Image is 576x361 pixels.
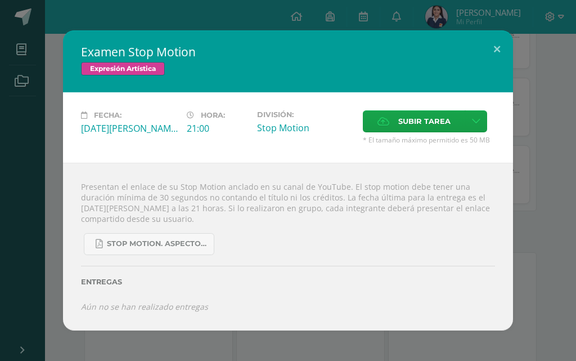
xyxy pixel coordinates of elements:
span: * El tamaño máximo permitido es 50 MB [363,135,495,145]
div: Stop Motion [257,122,354,134]
div: 21:00 [187,122,248,135]
span: Expresión Artística [81,62,165,75]
label: División: [257,110,354,119]
span: Subir tarea [398,111,451,132]
label: Entregas [81,278,495,286]
div: [DATE][PERSON_NAME] [81,122,178,135]
span: Hora: [201,111,225,119]
div: Presentan el enlace de su Stop Motion anclado en su canal de YouTube. El stop motion debe tener u... [63,163,513,331]
a: Stop Motion. Aspectos a calificar. Quinto Bachillerato en CCLL A.pdf [84,233,214,255]
h2: Examen Stop Motion [81,44,495,60]
i: Aún no se han realizado entregas [81,301,208,312]
span: Stop Motion. Aspectos a calificar. Quinto Bachillerato en CCLL A.pdf [107,239,208,248]
span: Fecha: [94,111,121,119]
button: Close (Esc) [481,30,513,69]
